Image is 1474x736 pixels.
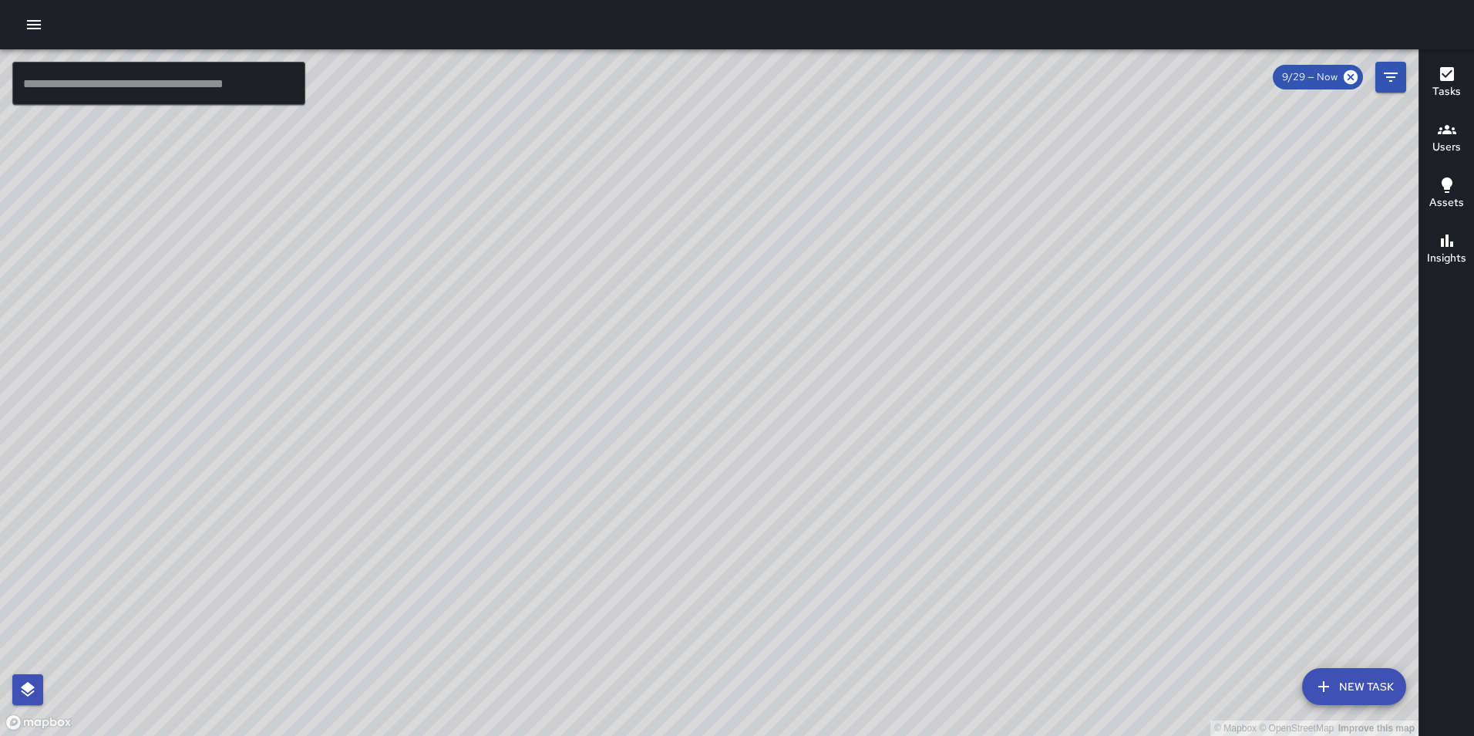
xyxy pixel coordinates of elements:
button: Insights [1419,222,1474,278]
button: Assets [1419,167,1474,222]
button: Users [1419,111,1474,167]
button: Tasks [1419,56,1474,111]
button: Filters [1375,62,1406,93]
h6: Tasks [1432,83,1461,100]
span: 9/29 — Now [1273,69,1347,85]
div: 9/29 — Now [1273,65,1363,89]
h6: Insights [1427,250,1466,267]
h6: Users [1432,139,1461,156]
button: New Task [1302,668,1406,705]
h6: Assets [1429,194,1464,211]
